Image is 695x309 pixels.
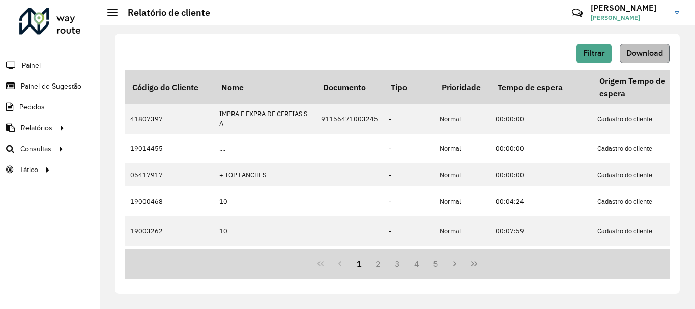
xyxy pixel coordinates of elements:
[118,7,210,18] h2: Relatório de cliente
[125,163,214,186] td: 05417917
[490,216,592,245] td: 00:07:59
[125,70,214,104] th: Código do Cliente
[316,104,384,133] td: 91156471003245
[435,216,490,245] td: Normal
[435,134,490,163] td: Normal
[591,3,667,13] h3: [PERSON_NAME]
[592,163,694,186] td: Cadastro do cliente
[490,246,592,275] td: 00:11:34
[19,102,45,113] span: Pedidos
[214,216,316,245] td: 10
[490,134,592,163] td: 00:00:00
[435,104,490,133] td: Normal
[626,49,663,58] span: Download
[22,60,41,71] span: Painel
[350,254,369,273] button: 1
[384,134,435,163] td: -
[384,246,435,275] td: -
[125,216,214,245] td: 19003262
[435,163,490,186] td: Normal
[316,70,384,104] th: Documento
[384,163,435,186] td: -
[445,254,465,273] button: Next Page
[490,70,592,104] th: Tempo de espera
[592,134,694,163] td: Cadastro do cliente
[490,163,592,186] td: 00:00:00
[388,254,407,273] button: 3
[592,70,694,104] th: Origem Tempo de espera
[592,104,694,133] td: Cadastro do cliente
[214,70,316,104] th: Nome
[435,246,490,275] td: Normal
[125,104,214,133] td: 41807397
[21,123,52,133] span: Relatórios
[21,81,81,92] span: Painel de Sugestão
[576,44,612,63] button: Filtrar
[214,186,316,216] td: 10
[384,186,435,216] td: -
[214,163,316,186] td: + TOP LANCHES
[125,134,214,163] td: 19014455
[384,70,435,104] th: Tipo
[214,104,316,133] td: IMPRA E EXPRA DE CEREIAS S A
[384,104,435,133] td: -
[592,186,694,216] td: Cadastro do cliente
[214,134,316,163] td: ....
[20,144,51,154] span: Consultas
[407,254,426,273] button: 4
[368,254,388,273] button: 2
[620,44,670,63] button: Download
[384,216,435,245] td: -
[426,254,446,273] button: 5
[125,186,214,216] td: 19000468
[592,216,694,245] td: Cadastro do cliente
[435,70,490,104] th: Prioridade
[19,164,38,175] span: Tático
[490,186,592,216] td: 00:04:24
[435,186,490,216] td: Normal
[583,49,605,58] span: Filtrar
[566,2,588,24] a: Contato Rápido
[490,104,592,133] td: 00:00:00
[214,246,316,275] td: 10
[465,254,484,273] button: Last Page
[125,246,214,275] td: 19008703
[592,246,694,275] td: Cadastro do cliente
[591,13,667,22] span: [PERSON_NAME]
